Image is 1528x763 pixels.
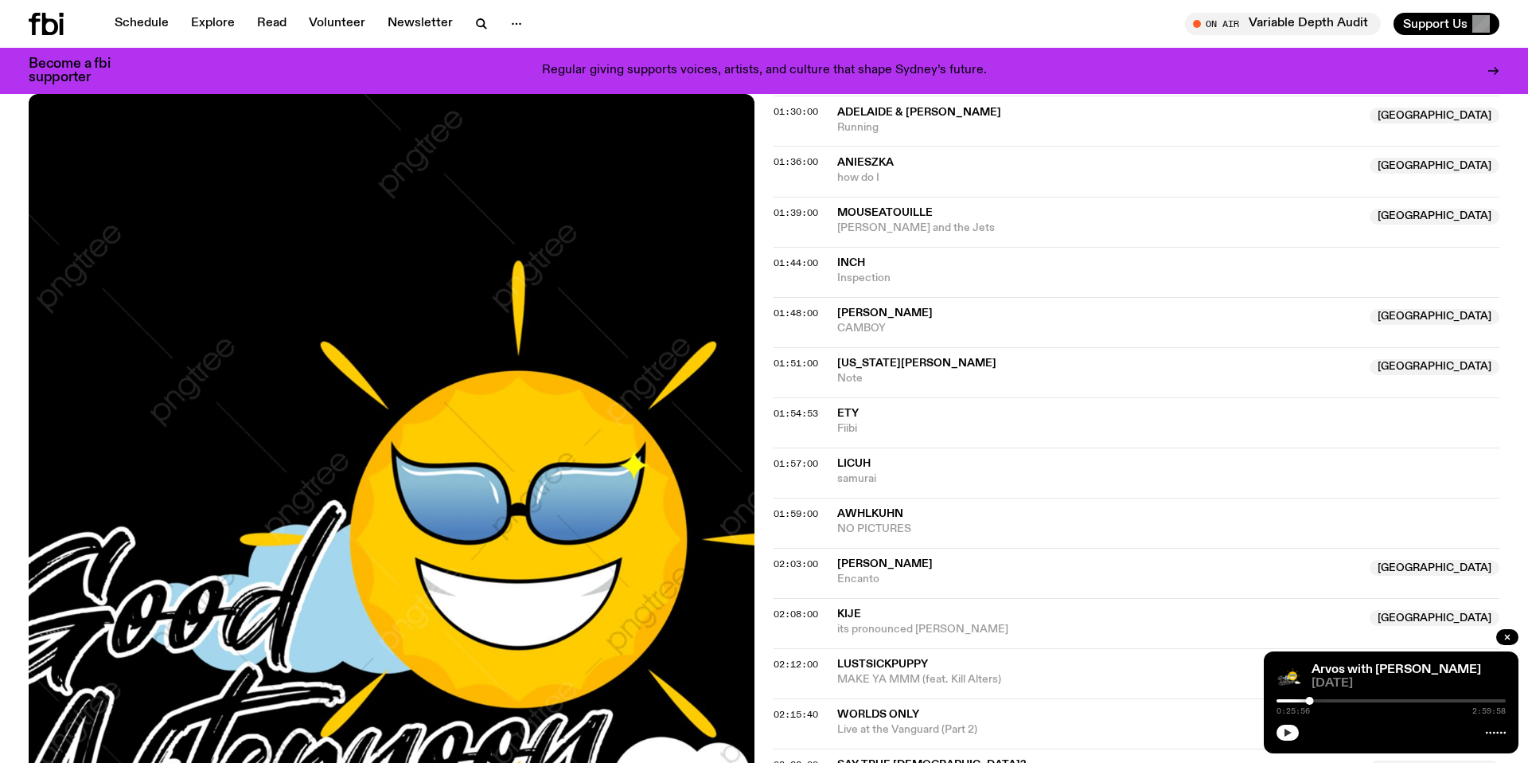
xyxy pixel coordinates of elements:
span: [GEOGRAPHIC_DATA] [1370,359,1499,375]
a: Schedule [105,13,178,35]
span: [GEOGRAPHIC_DATA] [1370,610,1499,626]
span: [DATE] [1312,678,1506,690]
a: Explore [181,13,244,35]
button: 01:39:00 [774,209,818,217]
span: NO PICTURES [837,522,1499,537]
span: 01:44:00 [774,256,818,269]
span: awhlkuhn [837,508,903,519]
img: A stock image of a grinning sun with sunglasses, with the text Good Afternoon in cursive [1277,664,1302,690]
span: Anieszka [837,157,894,168]
span: [GEOGRAPHIC_DATA] [1370,309,1499,325]
button: 01:59:00 [774,510,818,518]
a: Arvos with [PERSON_NAME] [1312,663,1481,676]
span: Adelaide & [PERSON_NAME] [837,107,1001,118]
span: its pronounced [PERSON_NAME] [837,622,1360,637]
button: 02:12:00 [774,660,818,669]
span: [GEOGRAPHIC_DATA] [1370,108,1499,123]
span: Mouseatouille [837,207,933,218]
span: how do I [837,170,1360,186]
button: 02:08:00 [774,610,818,619]
span: [GEOGRAPHIC_DATA] [1370,158,1499,174]
span: 01:54:53 [774,407,818,420]
a: Read [248,13,296,35]
span: Inch [837,257,865,268]
span: 02:15:40 [774,708,818,721]
span: 01:36:00 [774,155,818,168]
button: Support Us [1394,13,1499,35]
span: 02:08:00 [774,608,818,620]
h3: Become a fbi supporter [29,57,131,84]
span: [PERSON_NAME] [837,307,933,319]
span: 2:59:58 [1472,707,1506,715]
button: 01:30:00 [774,108,818,116]
span: MAKE YA MMM (feat. Kill Alters) [837,672,1499,687]
button: 01:36:00 [774,158,818,166]
span: Ety [837,408,859,419]
button: 01:44:00 [774,259,818,268]
span: Worlds Only [837,709,919,720]
span: 01:51:00 [774,357,818,370]
span: [PERSON_NAME] [837,558,933,569]
a: Volunteer [299,13,375,35]
span: Kije [837,608,861,620]
span: [GEOGRAPHIC_DATA] [1370,560,1499,576]
span: 01:57:00 [774,457,818,470]
span: 01:48:00 [774,307,818,319]
button: 01:51:00 [774,359,818,368]
button: 01:48:00 [774,309,818,318]
button: On AirVariable Depth Audit [1185,13,1381,35]
span: 01:59:00 [774,507,818,520]
span: [GEOGRAPHIC_DATA] [1370,209,1499,225]
span: 0:25:56 [1277,707,1310,715]
span: 02:03:00 [774,558,818,570]
span: Fiibi [837,421,1499,436]
button: 02:03:00 [774,560,818,569]
span: LustSickPuppy [837,659,928,670]
a: Newsletter [378,13,462,35]
button: 01:54:53 [774,409,818,418]
span: 02:12:00 [774,658,818,671]
span: samurai [837,471,1499,487]
span: Support Us [1403,17,1468,31]
button: 02:15:40 [774,710,818,719]
span: Note [837,371,1360,386]
button: 01:57:00 [774,460,818,468]
span: Encanto [837,572,1360,587]
span: 01:30:00 [774,105,818,118]
span: [US_STATE][PERSON_NAME] [837,358,996,369]
span: Live at the Vanguard (Part 2) [837,722,1360,738]
span: Inspection [837,271,1499,286]
span: 01:39:00 [774,206,818,219]
span: [PERSON_NAME] and the Jets [837,221,1360,236]
span: CAMBOY [837,321,1360,336]
span: Running [837,120,1360,135]
span: licuh [837,458,871,469]
p: Regular giving supports voices, artists, and culture that shape Sydney’s future. [542,64,987,78]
